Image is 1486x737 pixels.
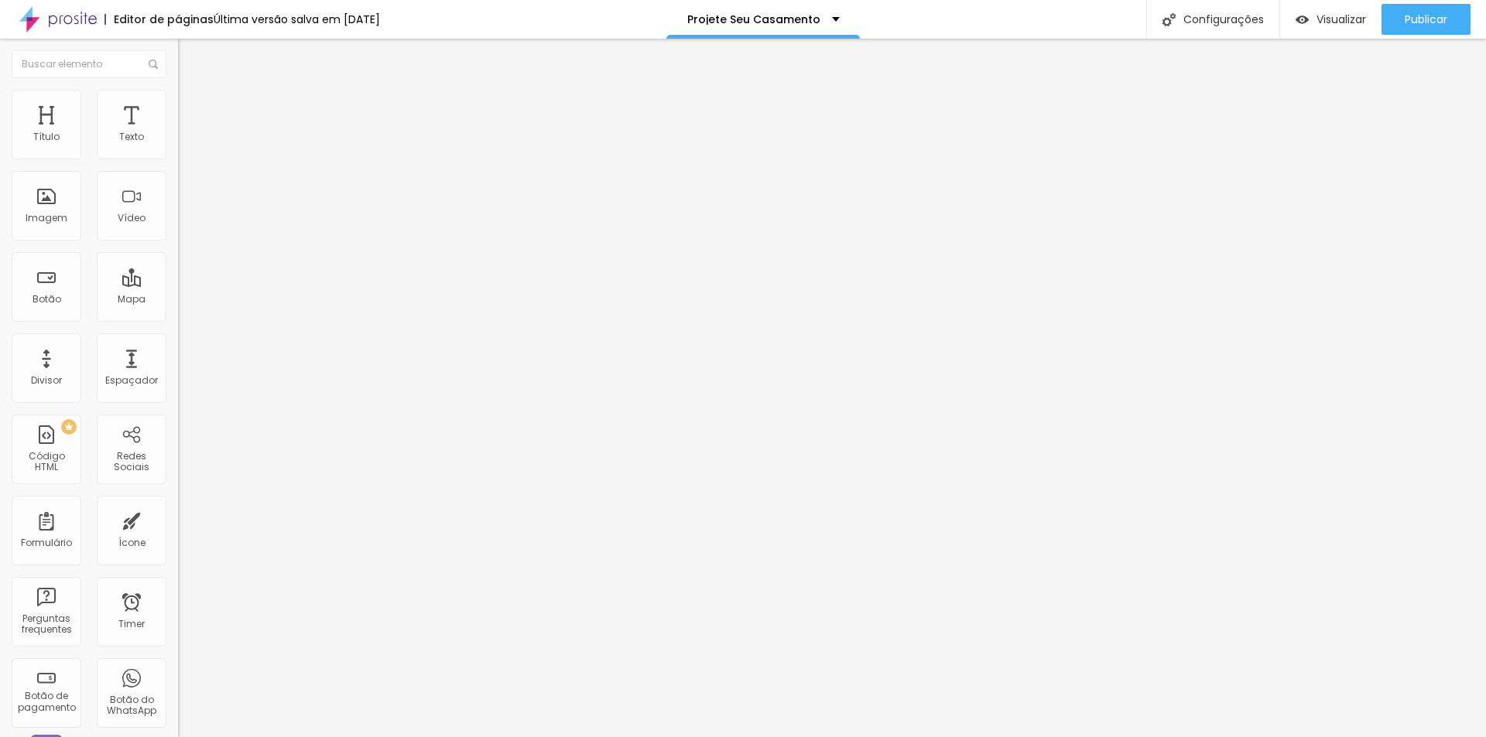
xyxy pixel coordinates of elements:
[1296,13,1309,26] img: view-1.svg
[178,39,1486,737] iframe: Editor
[33,294,61,305] div: Botão
[214,14,380,25] div: Última versão salva em [DATE]
[118,294,146,305] div: Mapa
[149,60,158,69] img: Icone
[1382,4,1471,35] button: Publicar
[1317,13,1366,26] span: Visualizar
[104,14,214,25] div: Editor de páginas
[15,451,77,473] div: Código HTML
[1405,13,1447,26] span: Publicar
[26,213,67,223] div: Imagem
[12,50,166,78] input: Buscar elemento
[1280,4,1382,35] button: Visualizar
[1162,13,1176,26] img: Icone
[15,613,77,636] div: Perguntas frequentes
[119,131,144,142] div: Texto
[33,131,60,142] div: Título
[105,375,158,386] div: Espaçador
[101,451,162,473] div: Redes Sociais
[118,619,145,630] div: Timer
[118,213,146,223] div: Vídeo
[31,375,62,386] div: Divisor
[118,537,146,548] div: Ícone
[21,537,72,548] div: Formulário
[101,694,162,717] div: Botão do WhatsApp
[15,691,77,713] div: Botão de pagamento
[687,14,820,25] p: Projete Seu Casamento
